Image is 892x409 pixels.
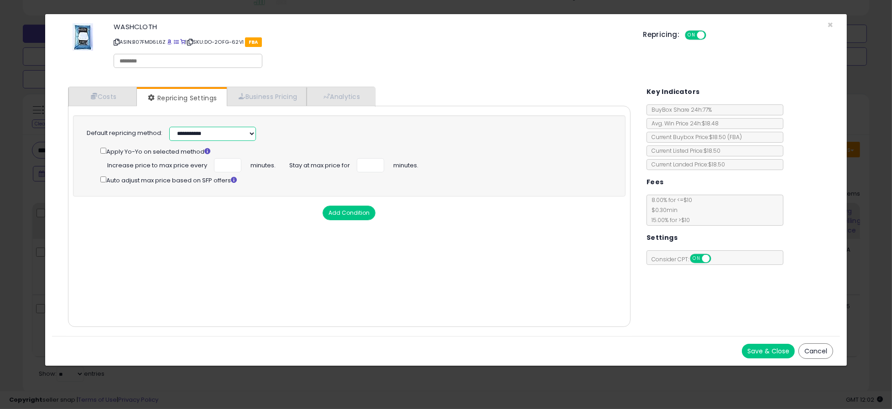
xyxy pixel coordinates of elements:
[647,133,742,141] span: Current Buybox Price:
[250,158,276,170] span: minutes.
[709,255,724,263] span: OFF
[647,196,692,224] span: 8.00 % for <= $10
[647,216,690,224] span: 15.00 % for > $10
[393,158,418,170] span: minutes.
[87,129,162,138] label: Default repricing method:
[323,206,376,220] button: Add Condition
[647,119,719,127] span: Avg. Win Price 24h: $18.48
[68,87,137,106] a: Costs
[643,31,679,38] h5: Repricing:
[245,37,262,47] span: FBA
[307,87,374,106] a: Analytics
[180,38,185,46] a: Your listing only
[647,86,700,98] h5: Key Indicators
[107,158,207,170] span: Increase price to max price every
[647,160,725,168] span: Current Landed Price: $18.50
[709,133,742,141] span: $18.50
[647,255,723,263] span: Consider CPT:
[742,344,795,358] button: Save & Close
[100,146,610,156] div: Apply Yo-Yo on selected method
[705,31,720,39] span: OFF
[727,133,742,141] span: ( FBA )
[647,232,678,243] h5: Settings
[691,255,702,263] span: ON
[174,38,179,46] a: All offer listings
[647,176,664,188] h5: Fees
[647,147,720,155] span: Current Listed Price: $18.50
[798,343,833,359] button: Cancel
[686,31,698,39] span: ON
[100,175,610,185] div: Auto adjust max price based on SFP offers
[227,87,307,106] a: Business Pricing
[647,106,712,114] span: BuyBox Share 24h: 77%
[289,158,350,170] span: Stay at max price for
[114,35,629,49] p: ASIN: B07FMD6L6Z | SKU: DO-2OFG-62VI
[167,38,172,46] a: BuyBox page
[114,23,629,30] h3: WASHCLOTH
[137,89,226,107] a: Repricing Settings
[647,206,678,214] span: $0.30 min
[73,23,93,51] img: 51BuLWEot1L._SL60_.jpg
[827,18,833,31] span: ×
